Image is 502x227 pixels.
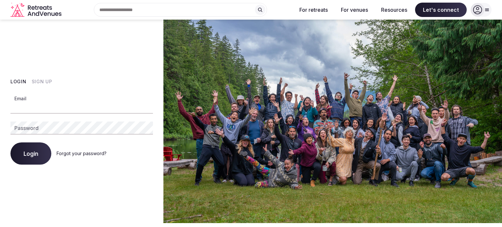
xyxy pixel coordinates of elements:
[336,3,373,17] button: For venues
[32,78,52,85] button: Sign Up
[376,3,412,17] button: Resources
[415,3,467,17] span: Let's connect
[57,151,107,156] a: Forgot your password?
[13,95,28,102] label: Email
[10,3,63,17] a: Visit the homepage
[24,150,38,157] span: Login
[10,142,51,165] button: Login
[163,20,502,223] img: My Account Background
[10,78,26,85] button: Login
[294,3,333,17] button: For retreats
[10,3,63,17] svg: Retreats and Venues company logo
